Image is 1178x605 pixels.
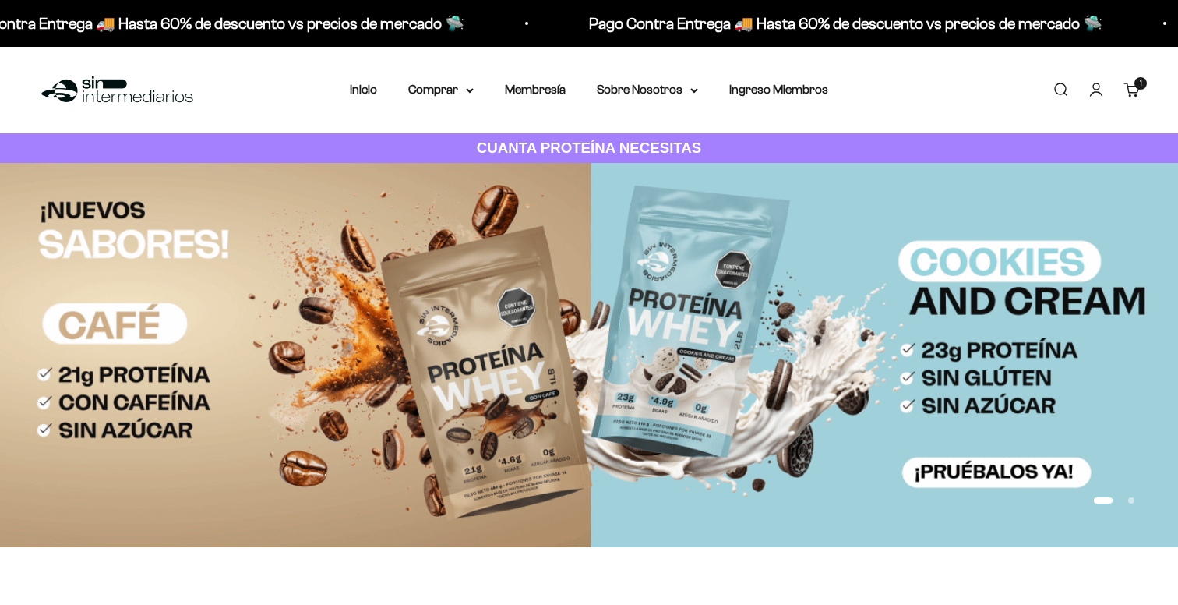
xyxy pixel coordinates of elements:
strong: CUANTA PROTEÍNA NECESITAS [477,140,702,156]
summary: Comprar [408,80,474,100]
p: Pago Contra Entrega 🚚 Hasta 60% de descuento vs precios de mercado 🛸 [586,11,1099,36]
a: Membresía [505,83,566,96]
a: Inicio [350,83,377,96]
span: 1 [1140,80,1142,87]
summary: Sobre Nosotros [597,80,698,100]
a: Ingreso Miembros [729,83,828,96]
